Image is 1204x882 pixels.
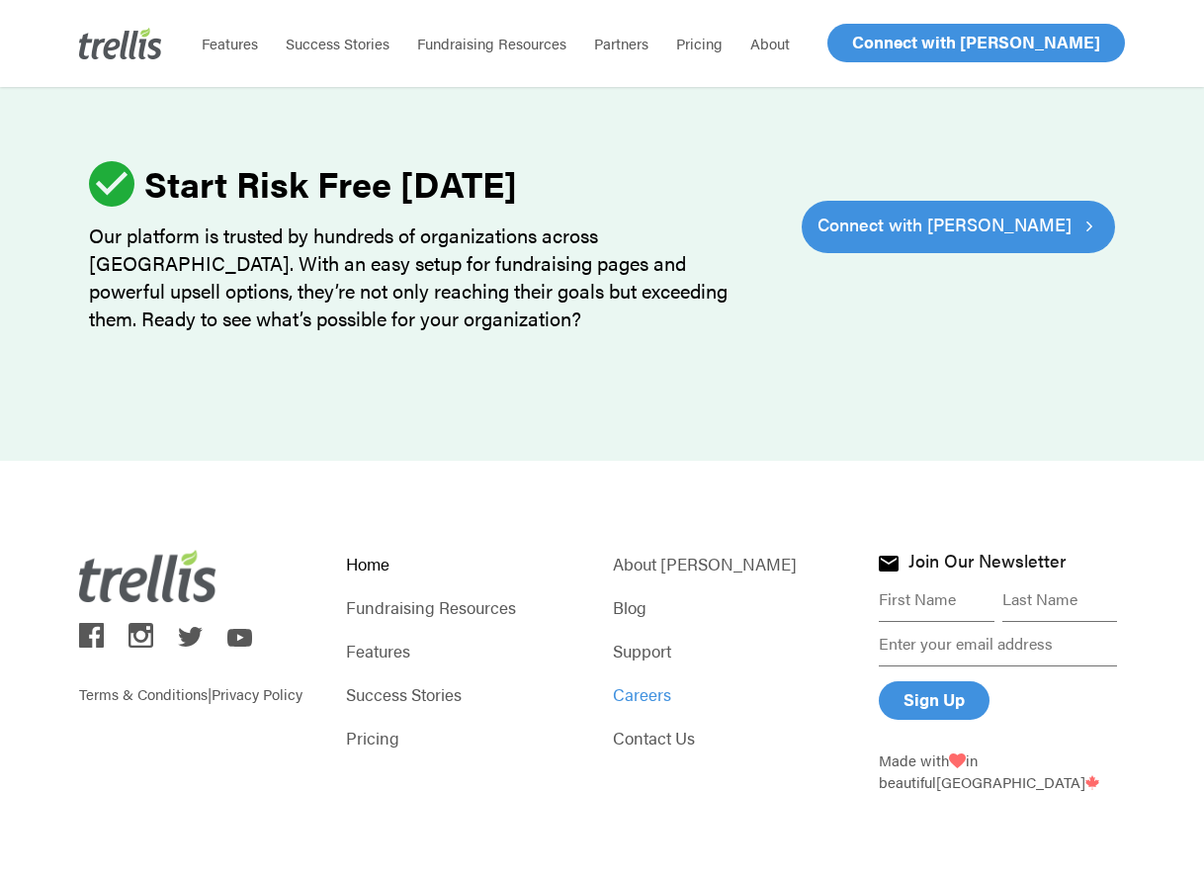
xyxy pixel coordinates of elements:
a: Privacy Policy [212,683,302,704]
input: Last Name [1002,577,1117,622]
a: Blog [613,593,859,621]
a: Contact Us [613,724,859,751]
input: First Name [879,577,993,622]
img: Trellis - Canada [1085,775,1099,790]
img: trellis on twitter [178,627,203,647]
input: Sign Up [879,681,989,720]
a: About [736,34,804,53]
span: Connect with [PERSON_NAME] [852,30,1100,53]
a: Success Stories [272,34,403,53]
img: trellis on facebook [79,623,104,648]
span: Partners [594,33,648,53]
img: ic_check_circle_46.svg [89,161,134,207]
a: Careers [613,680,859,708]
img: Join Trellis Newsletter [879,556,899,572]
span: About [750,33,790,53]
input: Enter your email address [879,622,1117,666]
span: [GEOGRAPHIC_DATA] [936,771,1099,792]
p: Made with in beautiful [879,750,1125,793]
a: Support [613,637,859,664]
a: Pricing [662,34,736,53]
span: Fundraising Resources [417,33,566,53]
span: Pricing [676,33,723,53]
h4: Join Our Newsletter [908,551,1066,576]
a: About [PERSON_NAME] [613,550,859,577]
span: Success Stories [286,33,389,53]
a: Fundraising Resources [403,34,580,53]
strong: Start Risk Free [DATE] [144,157,517,209]
img: Trellis [79,28,162,59]
span: Features [202,33,258,53]
a: Fundraising Resources [346,593,592,621]
a: Success Stories [346,680,592,708]
img: trellis on youtube [227,629,252,647]
a: Connect with [PERSON_NAME] [802,201,1115,252]
p: Our platform is trusted by hundreds of organizations across [GEOGRAPHIC_DATA]. With an easy setup... [89,221,765,332]
a: Connect with [PERSON_NAME] [827,24,1125,62]
img: Trellis Logo [79,550,217,602]
a: Home [346,550,592,577]
a: Pricing [346,724,592,751]
span: Connect with [PERSON_NAME] [817,211,1072,238]
img: trellis on instagram [129,623,153,648]
a: Partners [580,34,662,53]
a: Terms & Conditions [79,683,208,704]
p: | [79,654,325,705]
a: Features [188,34,272,53]
img: Love From Trellis [949,753,965,768]
a: Features [346,637,592,664]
